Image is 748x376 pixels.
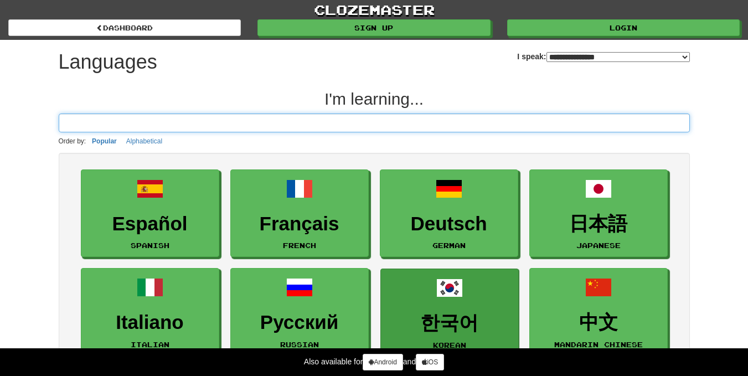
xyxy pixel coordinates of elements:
[507,19,740,36] a: Login
[59,51,157,73] h1: Languages
[529,268,668,356] a: 中文Mandarin Chinese
[535,213,662,235] h3: 日本語
[87,312,213,333] h3: Italiano
[554,341,643,348] small: Mandarin Chinese
[131,241,169,249] small: Spanish
[59,137,86,145] small: Order by:
[131,341,169,348] small: Italian
[8,19,241,36] a: dashboard
[517,51,689,62] label: I speak:
[123,135,166,147] button: Alphabetical
[546,52,690,62] select: I speak:
[236,213,363,235] h3: Français
[59,90,690,108] h2: I'm learning...
[81,169,219,257] a: EspañolSpanish
[363,354,403,370] a: Android
[283,241,316,249] small: French
[380,269,519,357] a: 한국어Korean
[87,213,213,235] h3: Español
[230,268,369,356] a: РусскийRussian
[386,312,513,334] h3: 한국어
[535,312,662,333] h3: 中文
[236,312,363,333] h3: Русский
[280,341,319,348] small: Russian
[386,213,512,235] h3: Deutsch
[433,341,466,349] small: Korean
[416,354,444,370] a: iOS
[380,169,518,257] a: DeutschGerman
[432,241,466,249] small: German
[89,135,120,147] button: Popular
[257,19,490,36] a: Sign up
[529,169,668,257] a: 日本語Japanese
[81,268,219,356] a: ItalianoItalian
[576,241,621,249] small: Japanese
[230,169,369,257] a: FrançaisFrench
